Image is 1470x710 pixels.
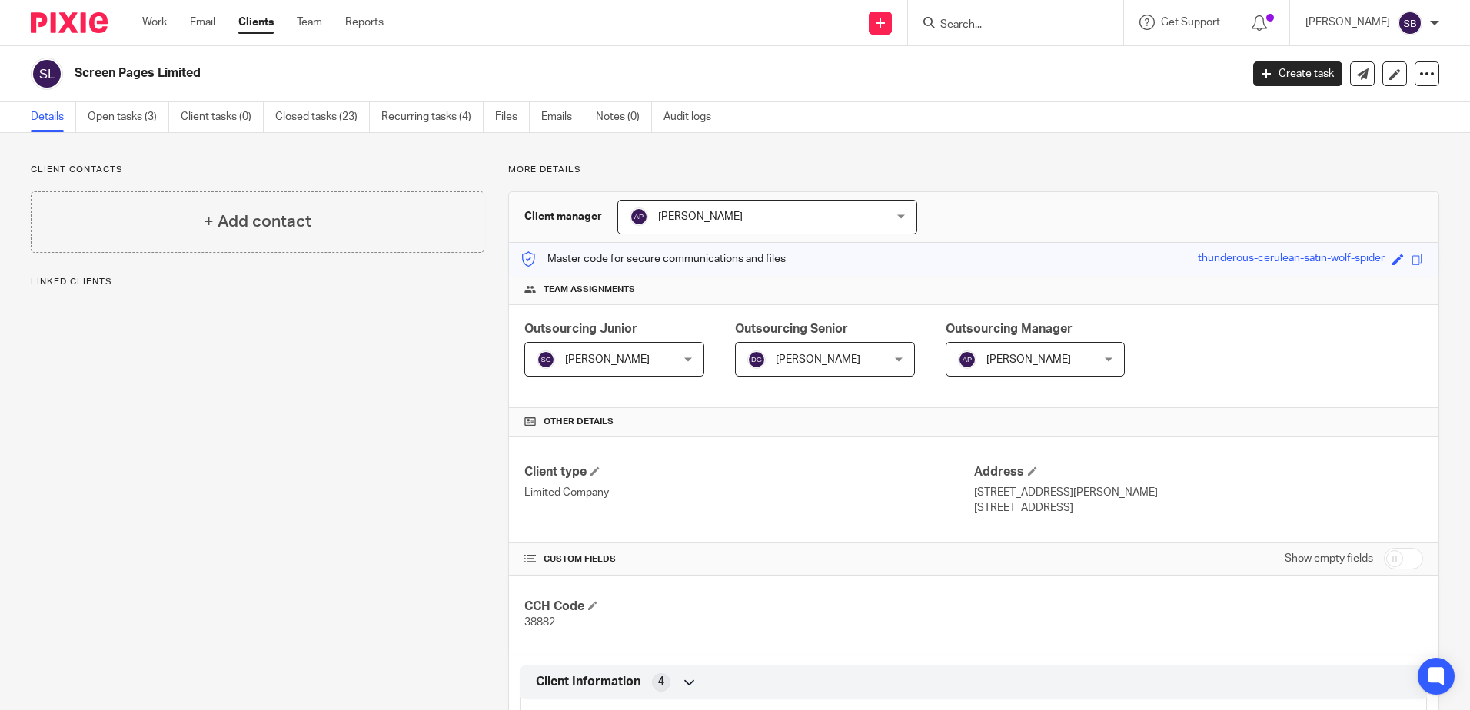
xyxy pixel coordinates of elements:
[1305,15,1390,30] p: [PERSON_NAME]
[1161,17,1220,28] span: Get Support
[142,15,167,30] a: Work
[508,164,1439,176] p: More details
[31,58,63,90] img: svg%3E
[524,599,973,615] h4: CCH Code
[275,102,370,132] a: Closed tasks (23)
[1285,551,1373,566] label: Show empty fields
[596,102,652,132] a: Notes (0)
[88,102,169,132] a: Open tasks (3)
[658,211,743,222] span: [PERSON_NAME]
[181,102,264,132] a: Client tasks (0)
[75,65,999,81] h2: Screen Pages Limited
[31,276,484,288] p: Linked clients
[735,323,848,335] span: Outsourcing Senior
[776,354,860,365] span: [PERSON_NAME]
[1398,11,1422,35] img: svg%3E
[974,464,1423,480] h4: Address
[986,354,1071,365] span: [PERSON_NAME]
[31,102,76,132] a: Details
[974,485,1423,500] p: [STREET_ADDRESS][PERSON_NAME]
[524,617,555,628] span: 38882
[544,416,614,428] span: Other details
[565,354,650,365] span: [PERSON_NAME]
[1253,61,1342,86] a: Create task
[297,15,322,30] a: Team
[238,15,274,30] a: Clients
[524,323,637,335] span: Outsourcing Junior
[747,350,766,369] img: svg%3E
[524,209,602,224] h3: Client manager
[958,350,976,369] img: svg%3E
[31,12,108,33] img: Pixie
[658,674,664,689] span: 4
[204,210,311,234] h4: + Add contact
[1198,250,1385,268] div: thunderous-cerulean-satin-wolf-spider
[31,164,484,176] p: Client contacts
[939,18,1077,32] input: Search
[537,350,555,369] img: svg%3E
[520,251,786,267] p: Master code for secure communications and files
[190,15,215,30] a: Email
[495,102,530,132] a: Files
[524,464,973,480] h4: Client type
[544,284,635,296] span: Team assignments
[974,500,1423,516] p: [STREET_ADDRESS]
[345,15,384,30] a: Reports
[946,323,1073,335] span: Outsourcing Manager
[663,102,723,132] a: Audit logs
[536,674,640,690] span: Client Information
[381,102,484,132] a: Recurring tasks (4)
[630,207,648,226] img: svg%3E
[524,485,973,500] p: Limited Company
[541,102,584,132] a: Emails
[524,553,973,566] h4: CUSTOM FIELDS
